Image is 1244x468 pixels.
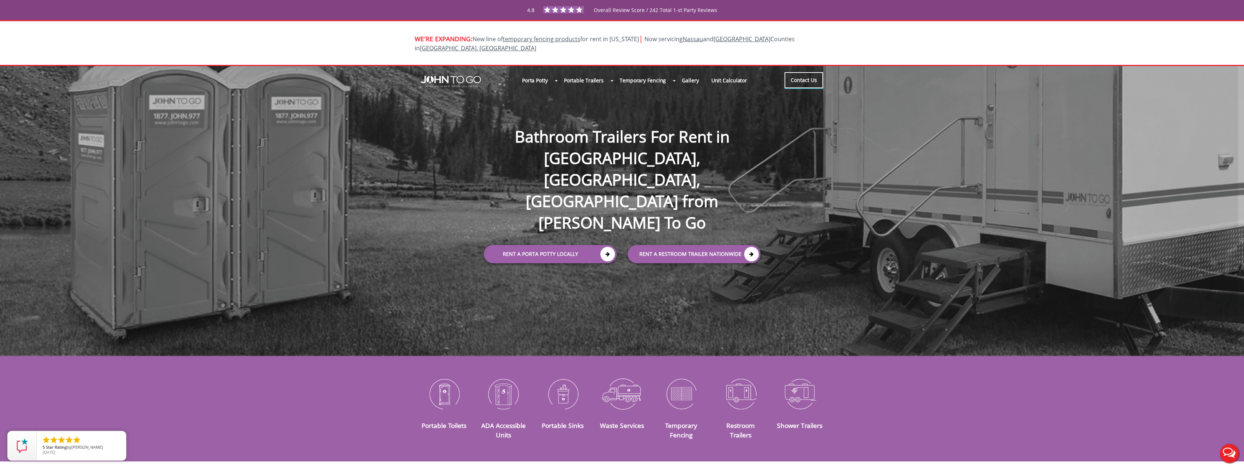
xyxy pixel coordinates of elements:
a: rent a RESTROOM TRAILER Nationwide [628,245,761,263]
li:  [50,436,58,444]
span: Star Rating [46,444,67,450]
span: by [43,445,120,450]
a: Waste Services [600,421,644,430]
span: [DATE] [43,449,55,455]
span: Overall Review Score / 242 Total 1-st Party Reviews [594,7,717,28]
a: Shower Trailers [777,421,822,430]
span: New line of for rent in [US_STATE] [415,35,795,52]
h1: Bathroom Trailers For Rent in [GEOGRAPHIC_DATA], [GEOGRAPHIC_DATA], [GEOGRAPHIC_DATA] from [PERSO... [477,102,768,233]
img: ADA-Accessible-Units-icon_N.png [479,375,528,413]
a: Portable Trailers [558,73,610,88]
img: Review Rating [15,438,29,453]
span: Now servicing and Counties in [415,35,795,52]
a: Restroom Trailers [726,421,755,439]
a: Contact Us [785,72,823,88]
a: Porta Potty [516,73,554,88]
img: JOHN to go [421,76,481,87]
img: Restroom-Trailers-icon_N.png [716,375,765,413]
a: Nassau [683,35,703,43]
li:  [65,436,74,444]
img: Portable-Sinks-icon_N.png [538,375,587,413]
a: [GEOGRAPHIC_DATA], [GEOGRAPHIC_DATA] [420,44,536,52]
img: Portable-Toilets-icon_N.png [420,375,469,413]
a: Temporary Fencing [665,421,697,439]
li:  [72,436,81,444]
a: Portable Sinks [542,421,584,430]
a: Gallery [676,73,705,88]
button: Live Chat [1215,439,1244,468]
span: [PERSON_NAME] [71,444,103,450]
a: Temporary Fencing [613,73,672,88]
img: Temporary-Fencing-cion_N.png [657,375,706,413]
a: Unit Calculator [705,73,754,88]
img: Shower-Trailers-icon_N.png [776,375,824,413]
span: 4.8 [527,7,534,13]
li:  [57,436,66,444]
a: Rent a Porta Potty Locally [484,245,617,263]
a: ADA Accessible Units [481,421,526,439]
span: 5 [43,444,45,450]
span: WE'RE EXPANDING: [415,34,473,43]
a: [GEOGRAPHIC_DATA] [714,35,770,43]
li:  [42,436,51,444]
a: Portable Toilets [422,421,466,430]
img: Waste-Services-icon_N.png [598,375,646,413]
span: | [639,34,643,43]
a: temporary fencing products [503,35,580,43]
